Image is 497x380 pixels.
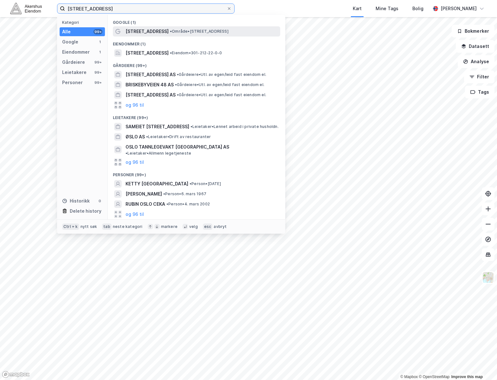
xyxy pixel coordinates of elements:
[412,5,423,12] div: Bolig
[126,123,189,130] span: SAMEIET [STREET_ADDRESS]
[126,158,144,166] button: og 96 til
[126,91,176,99] span: [STREET_ADDRESS] AS
[126,101,144,109] button: og 96 til
[126,210,144,218] button: og 96 til
[177,72,179,77] span: •
[126,28,169,35] span: [STREET_ADDRESS]
[146,134,211,139] span: Leietaker • Drift av restauranter
[452,25,494,37] button: Bokmerker
[166,202,168,206] span: •
[126,49,169,57] span: [STREET_ADDRESS]
[81,224,97,229] div: nytt søk
[214,224,227,229] div: avbryt
[376,5,398,12] div: Mine Tags
[62,223,79,230] div: Ctrl + k
[97,39,102,44] div: 1
[465,350,497,380] iframe: Chat Widget
[451,375,483,379] a: Improve this map
[108,167,285,179] div: Personer (99+)
[170,29,229,34] span: Område • [STREET_ADDRESS]
[62,48,90,56] div: Eiendommer
[190,181,191,186] span: •
[146,134,148,139] span: •
[170,50,222,56] span: Eiendom • 301-212-22-0-0
[10,3,42,14] img: akershus-eiendom-logo.9091f326c980b4bce74ccdd9f866810c.svg
[190,124,279,129] span: Leietaker • Lønnet arbeid i private husholdn.
[65,4,227,13] input: Søk på adresse, matrikkel, gårdeiere, leietakere eller personer
[97,50,102,55] div: 1
[62,28,71,36] div: Alle
[62,197,90,205] div: Historikk
[126,143,229,151] span: OSLO TANNLEGEVAKT [GEOGRAPHIC_DATA] AS
[97,198,102,203] div: 0
[126,71,176,78] span: [STREET_ADDRESS] AS
[163,191,165,196] span: •
[108,37,285,48] div: Eiendommer (1)
[190,181,221,186] span: Person • [DATE]
[482,271,494,283] img: Z
[94,29,102,34] div: 99+
[161,224,177,229] div: markere
[126,133,145,141] span: ØSLO AS
[464,70,494,83] button: Filter
[177,72,266,77] span: Gårdeiere • Utl. av egen/leid fast eiendom el.
[126,151,127,156] span: •
[62,69,87,76] div: Leietakere
[400,375,418,379] a: Mapbox
[166,202,210,207] span: Person • 4. mars 2002
[170,29,172,34] span: •
[62,79,83,86] div: Personer
[177,92,179,97] span: •
[126,81,174,89] span: BRISKEBYVEIEN 48 AS
[126,200,165,208] span: RUBIN OSLO CEKA
[108,58,285,70] div: Gårdeiere (99+)
[126,180,188,188] span: KETTY [GEOGRAPHIC_DATA]
[2,371,30,378] a: Mapbox homepage
[189,224,198,229] div: velg
[465,86,494,98] button: Tags
[62,38,78,46] div: Google
[419,375,449,379] a: OpenStreetMap
[177,92,266,97] span: Gårdeiere • Utl. av egen/leid fast eiendom el.
[70,207,101,215] div: Delete history
[175,82,177,87] span: •
[126,151,191,156] span: Leietaker • Allmenn legetjeneste
[94,70,102,75] div: 99+
[465,350,497,380] div: Kontrollprogram for chat
[203,223,213,230] div: esc
[94,60,102,65] div: 99+
[113,224,143,229] div: neste kategori
[456,40,494,53] button: Datasett
[170,50,172,55] span: •
[353,5,362,12] div: Kart
[94,80,102,85] div: 99+
[175,82,264,87] span: Gårdeiere • Utl. av egen/leid fast eiendom el.
[62,20,105,25] div: Kategori
[190,124,192,129] span: •
[108,15,285,26] div: Google (1)
[102,223,112,230] div: tab
[441,5,477,12] div: [PERSON_NAME]
[108,110,285,122] div: Leietakere (99+)
[126,190,162,198] span: [PERSON_NAME]
[458,55,494,68] button: Analyse
[62,58,85,66] div: Gårdeiere
[163,191,206,197] span: Person • 6. mars 1967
